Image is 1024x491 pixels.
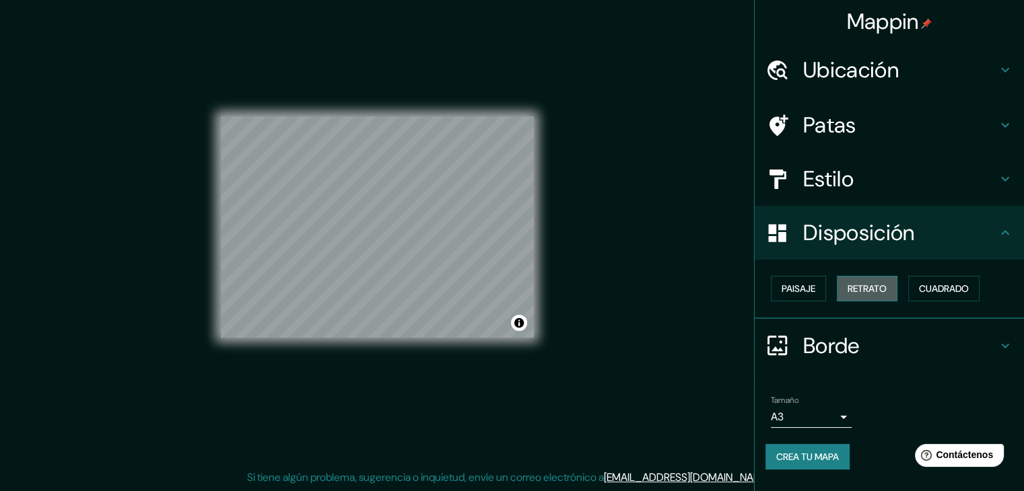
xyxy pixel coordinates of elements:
[908,276,980,301] button: Cuadrado
[803,332,860,360] font: Borde
[782,282,815,295] font: Paisaje
[755,319,1024,373] div: Borde
[847,7,919,36] font: Mappin
[776,451,839,463] font: Crea tu mapa
[921,18,932,29] img: pin-icon.png
[803,165,854,193] font: Estilo
[919,282,969,295] font: Cuadrado
[604,470,770,484] a: [EMAIL_ADDRESS][DOMAIN_NAME]
[771,395,798,406] font: Tamaño
[803,219,914,247] font: Disposición
[755,152,1024,206] div: Estilo
[247,470,604,484] font: Si tiene algún problema, sugerencia o inquietud, envíe un correo electrónico a
[221,116,534,338] canvas: Mapa
[904,439,1009,476] iframe: Lanzador de widgets de ayuda
[771,406,852,428] div: A3
[511,315,527,331] button: Activar o desactivar atribución
[848,282,887,295] font: Retrato
[803,111,856,139] font: Patas
[771,276,826,301] button: Paisaje
[765,444,850,469] button: Crea tu mapa
[755,98,1024,152] div: Patas
[803,56,899,84] font: Ubicación
[771,410,784,424] font: A3
[837,276,897,301] button: Retrato
[755,43,1024,97] div: Ubicación
[755,206,1024,260] div: Disposición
